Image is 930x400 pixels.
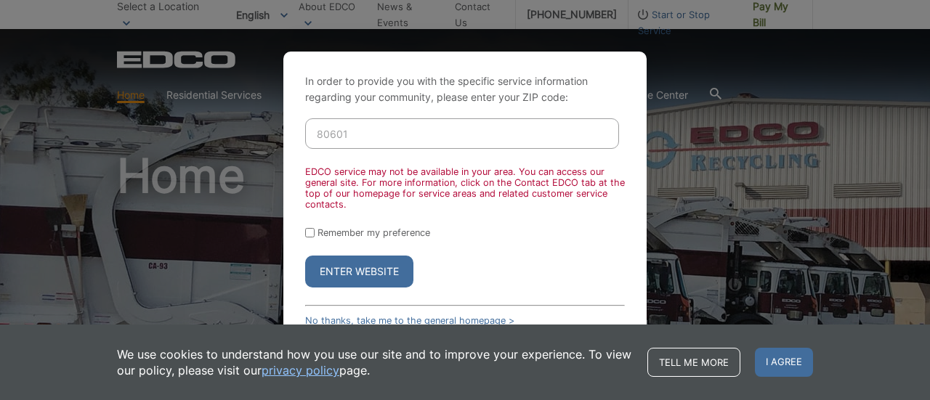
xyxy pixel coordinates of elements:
[755,348,813,377] span: I agree
[305,118,619,149] input: Enter ZIP Code
[305,315,514,326] a: No thanks, take me to the general homepage >
[305,73,625,105] p: In order to provide you with the specific service information regarding your community, please en...
[117,346,633,378] p: We use cookies to understand how you use our site and to improve your experience. To view our pol...
[262,362,339,378] a: privacy policy
[318,227,430,238] label: Remember my preference
[647,348,740,377] a: Tell me more
[305,256,413,287] button: Enter Website
[305,166,625,210] div: EDCO service may not be available in your area. You can access our general site. For more informa...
